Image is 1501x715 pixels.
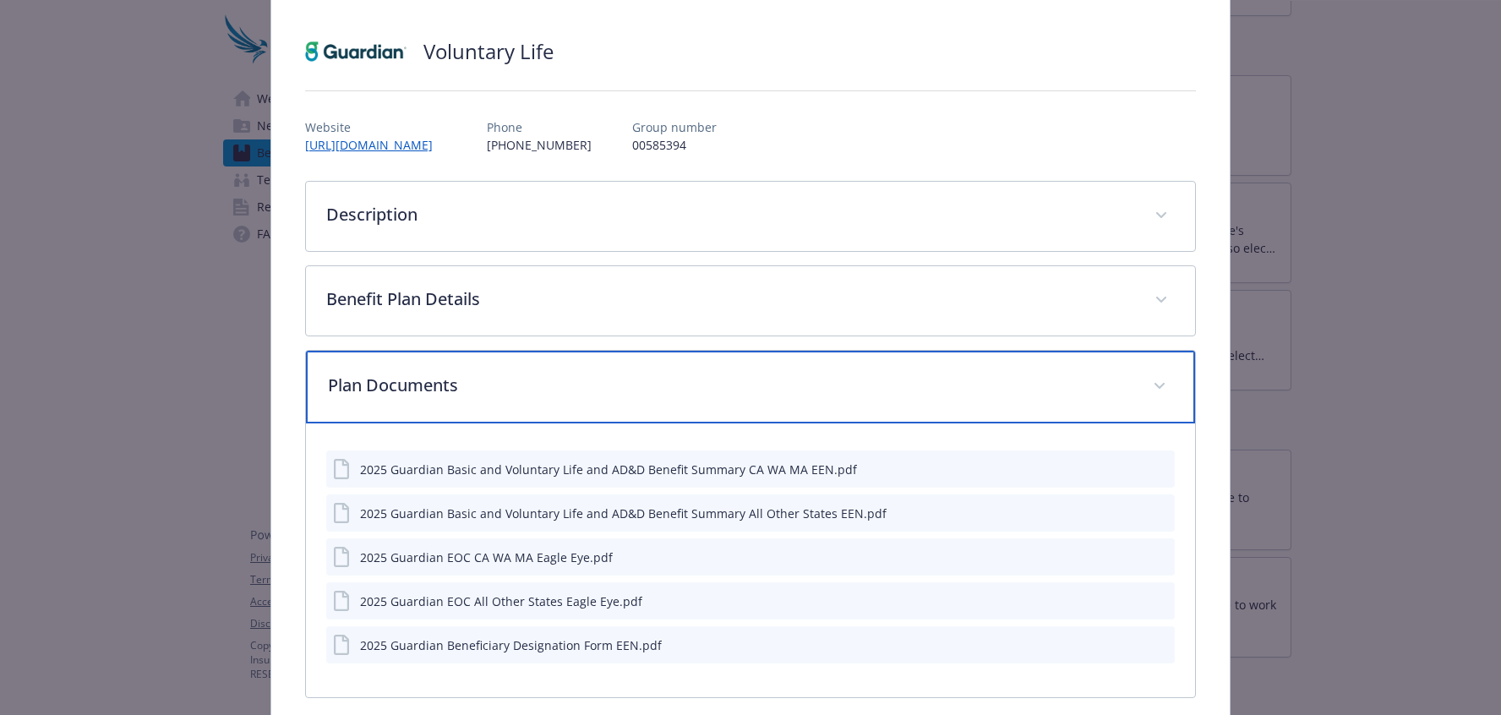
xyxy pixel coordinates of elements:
[305,118,446,136] p: Website
[306,182,1196,251] div: Description
[360,592,642,610] div: 2025 Guardian EOC All Other States Eagle Eye.pdf
[1126,636,1139,654] button: download file
[487,136,592,154] p: [PHONE_NUMBER]
[1126,505,1139,522] button: download file
[306,266,1196,336] div: Benefit Plan Details
[1126,461,1139,478] button: download file
[305,26,407,77] img: Guardian
[1153,461,1168,478] button: preview file
[326,202,1135,227] p: Description
[306,351,1196,423] div: Plan Documents
[1126,592,1139,610] button: download file
[1126,549,1139,566] button: download file
[1153,636,1168,654] button: preview file
[305,137,446,153] a: [URL][DOMAIN_NAME]
[360,505,887,522] div: 2025 Guardian Basic and Voluntary Life and AD&D Benefit Summary All Other States EEN.pdf
[423,37,554,66] h2: Voluntary Life
[632,136,717,154] p: 00585394
[1153,505,1168,522] button: preview file
[360,461,857,478] div: 2025 Guardian Basic and Voluntary Life and AD&D Benefit Summary CA WA MA EEN.pdf
[360,636,662,654] div: 2025 Guardian Beneficiary Designation Form EEN.pdf
[632,118,717,136] p: Group number
[328,373,1133,398] p: Plan Documents
[487,118,592,136] p: Phone
[1153,549,1168,566] button: preview file
[360,549,613,566] div: 2025 Guardian EOC CA WA MA Eagle Eye.pdf
[326,287,1135,312] p: Benefit Plan Details
[306,423,1196,697] div: Plan Documents
[1153,592,1168,610] button: preview file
